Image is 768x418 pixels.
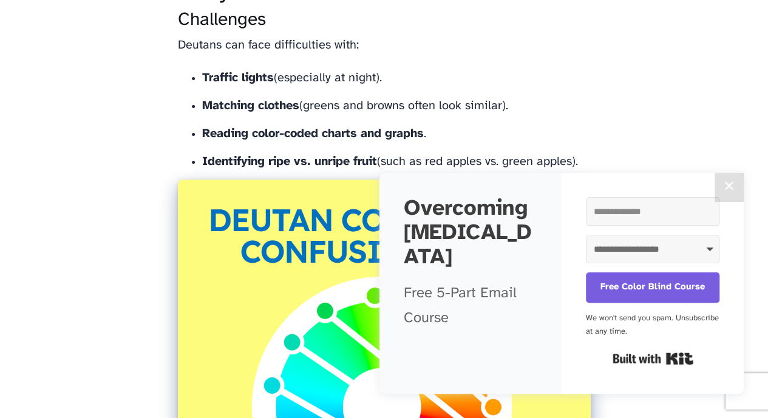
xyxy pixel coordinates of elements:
button: Close [715,173,744,202]
h3: Challenges [178,10,591,30]
p: Free 5-Part Email Course [404,281,537,331]
button: Free Color Blind Course [586,272,719,303]
input: Email Address [586,197,719,226]
p: Deutans can face difficulties with: [178,35,591,56]
li: (such as red apples vs. green apples). [202,152,591,172]
li: (especially at night). [202,68,591,89]
strong: Reading color-coded charts and graphs [202,127,424,140]
li: . [202,124,591,144]
strong: Traffic lights [202,72,274,84]
h2: Overcoming [MEDICAL_DATA] [404,197,537,269]
strong: Identifying ripe vs. unripe fruit [202,155,377,168]
a: Built with Kit [613,348,693,369]
li: (greens and browns often look similar). [202,96,591,116]
div: We won't send you spam. Unsubscribe at any time. [586,312,719,339]
strong: Matching clothes [202,99,299,112]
